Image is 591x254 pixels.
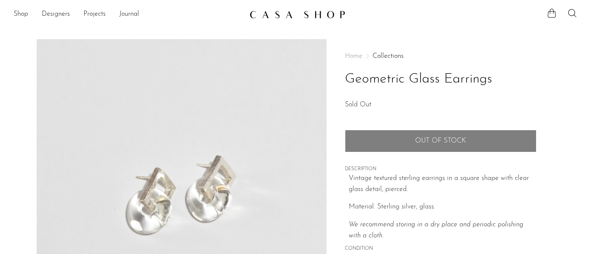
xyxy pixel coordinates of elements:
nav: Desktop navigation [14,7,243,22]
button: Add to cart [345,130,536,152]
ul: NEW HEADER MENU [14,7,243,22]
em: We recommend storing in a dry place and periodic polishing with a cloth. [349,221,523,239]
a: Designers [42,9,70,20]
a: Journal [119,9,139,20]
span: Home [345,53,362,60]
span: Out of stock [415,137,466,145]
nav: Breadcrumbs [345,53,536,60]
span: DESCRIPTION [345,166,536,173]
a: Shop [14,9,28,20]
h1: Geometric Glass Earrings [345,68,536,90]
a: Collections [373,53,404,60]
a: Projects [83,9,106,20]
p: Vintage textured sterling earrings in a square shape with clear glass detail, pierced. [349,173,536,195]
span: Sold Out [345,101,371,108]
span: CONDITION [345,245,536,253]
p: Material: Sterling silver, glass. [349,202,536,213]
